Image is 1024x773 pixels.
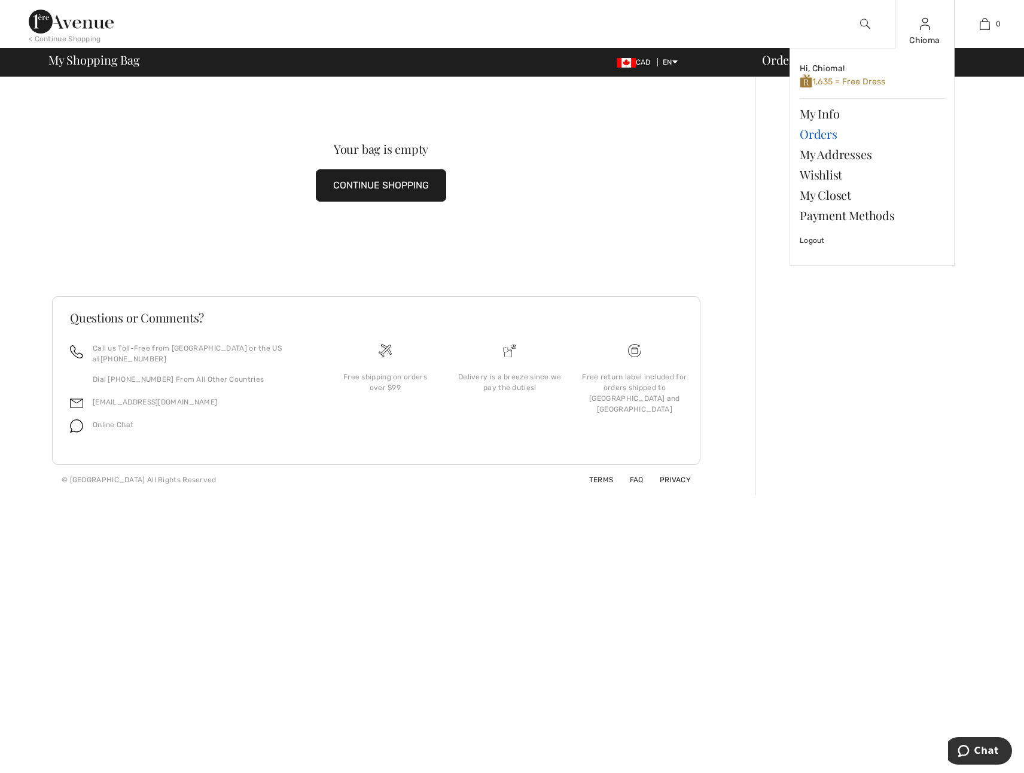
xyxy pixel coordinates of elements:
[457,372,562,393] div: Delivery is a breeze since we pay the duties!
[628,344,641,357] img: Free shipping on orders over $99
[93,421,133,429] span: Online Chat
[575,476,614,484] a: Terms
[582,372,687,415] div: Free return label included for orders shipped to [GEOGRAPHIC_DATA] and [GEOGRAPHIC_DATA]
[748,54,1017,66] div: Order Summary
[663,58,678,66] span: EN
[85,143,677,155] div: Your bag is empty
[645,476,691,484] a: Privacy
[70,312,682,324] h3: Questions or Comments?
[800,205,944,226] a: Payment Methods
[948,737,1012,767] iframe: Opens a widget where you can chat to one of our agents
[800,63,845,74] span: Hi, Chioma!
[800,58,944,93] a: Hi, Chioma! 1,635 = Free Dress
[29,34,101,44] div: < Continue Shopping
[333,372,438,393] div: Free shipping on orders over $99
[800,226,944,255] a: Logout
[93,374,309,385] p: Dial [PHONE_NUMBER] From All Other Countries
[617,58,656,66] span: CAD
[800,77,886,87] span: 1,635 = Free Dress
[920,17,930,31] img: My Info
[70,345,83,358] img: call
[955,17,1014,31] a: 0
[503,344,516,357] img: Delivery is a breeze since we pay the duties!
[800,185,944,205] a: My Closet
[860,17,870,31] img: search the website
[617,58,636,68] img: Canadian Dollar
[62,474,217,485] div: © [GEOGRAPHIC_DATA] All Rights Reserved
[800,104,944,124] a: My Info
[379,344,392,357] img: Free shipping on orders over $99
[615,476,644,484] a: FAQ
[800,124,944,144] a: Orders
[980,17,990,31] img: My Bag
[800,165,944,185] a: Wishlist
[70,419,83,433] img: chat
[920,18,930,29] a: Sign In
[800,144,944,165] a: My Addresses
[48,54,140,66] span: My Shopping Bag
[895,34,954,47] div: Chioma
[800,74,812,89] img: loyalty_logo_r.svg
[29,10,114,34] img: 1ère Avenue
[100,355,166,363] a: [PHONE_NUMBER]
[93,343,309,364] p: Call us Toll-Free from [GEOGRAPHIC_DATA] or the US at
[70,397,83,410] img: email
[316,169,446,202] button: CONTINUE SHOPPING
[996,19,1001,29] span: 0
[93,398,217,406] a: [EMAIL_ADDRESS][DOMAIN_NAME]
